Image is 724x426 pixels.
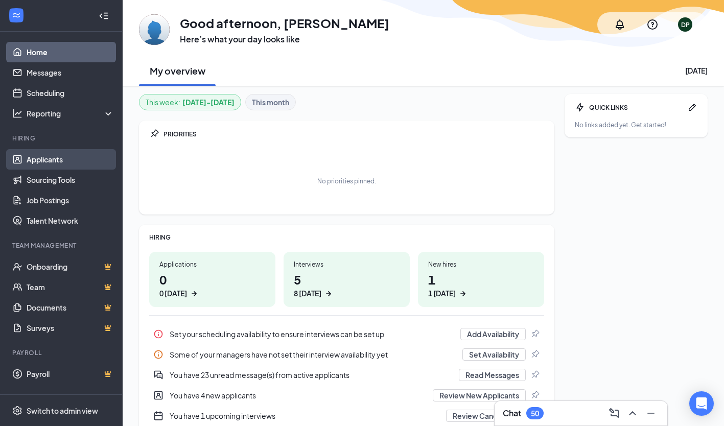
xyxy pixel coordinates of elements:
a: Applicants [27,149,114,170]
a: Talent Network [27,210,114,231]
div: Switch to admin view [27,406,98,416]
b: This month [252,97,289,108]
div: HIRING [149,233,544,242]
a: UserEntityYou have 4 new applicantsReview New ApplicantsPin [149,385,544,406]
div: Set your scheduling availability to ensure interviews can be set up [149,324,544,344]
div: No priorities pinned. [317,177,376,185]
svg: Pin [530,329,540,339]
a: CalendarNewYou have 1 upcoming interviewsReview CandidatesPin [149,406,544,426]
a: OnboardingCrown [27,256,114,277]
div: You have 1 upcoming interviews [149,406,544,426]
div: Some of your managers have not set their interview availability yet [170,349,456,360]
a: Sourcing Tools [27,170,114,190]
a: TeamCrown [27,277,114,297]
div: New hires [428,260,534,269]
svg: ArrowRight [458,289,468,299]
div: You have 4 new applicants [149,385,544,406]
div: Applications [159,260,265,269]
div: You have 1 upcoming interviews [170,411,440,421]
h2: My overview [150,64,205,77]
a: DoubleChatActiveYou have 23 unread message(s) from active applicantsRead MessagesPin [149,365,544,385]
a: Scheduling [27,83,114,103]
svg: Analysis [12,108,22,119]
svg: ArrowRight [323,289,334,299]
button: Review Candidates [446,410,526,422]
div: You have 23 unread message(s) from active applicants [170,370,453,380]
a: Applications00 [DATE]ArrowRight [149,252,275,307]
a: InfoSet your scheduling availability to ensure interviews can be set upAdd AvailabilityPin [149,324,544,344]
svg: CalendarNew [153,411,164,421]
button: ComposeMessage [606,405,622,421]
h1: Good afternoon, [PERSON_NAME] [180,14,389,32]
svg: Pin [149,129,159,139]
a: Messages [27,62,114,83]
button: Add Availability [460,328,526,340]
div: Payroll [12,348,112,357]
svg: DoubleChatActive [153,370,164,380]
div: DP [681,20,690,29]
img: David Pelletier [139,14,170,45]
div: Team Management [12,241,112,250]
div: QUICK LINKS [589,103,683,112]
div: This week : [146,97,235,108]
div: [DATE] [685,65,708,76]
h1: 0 [159,271,265,299]
div: PRIORITIES [164,130,544,138]
svg: WorkstreamLogo [11,10,21,20]
svg: ChevronUp [626,407,639,419]
a: Job Postings [27,190,114,210]
div: Open Intercom Messenger [689,391,714,416]
button: Set Availability [462,348,526,361]
a: Interviews58 [DATE]ArrowRight [284,252,410,307]
b: [DATE] - [DATE] [182,97,235,108]
a: Home [27,42,114,62]
a: SurveysCrown [27,318,114,338]
svg: Bolt [575,102,585,112]
h3: Here’s what your day looks like [180,34,389,45]
button: ChevronUp [624,405,641,421]
div: Some of your managers have not set their interview availability yet [149,344,544,365]
div: Reporting [27,108,114,119]
svg: Settings [12,406,22,416]
a: PayrollCrown [27,364,114,384]
svg: Pin [530,370,540,380]
svg: Notifications [614,18,626,31]
svg: UserEntity [153,390,164,400]
svg: Minimize [645,407,657,419]
a: DocumentsCrown [27,297,114,318]
button: Read Messages [459,369,526,381]
a: InfoSome of your managers have not set their interview availability yetSet AvailabilityPin [149,344,544,365]
div: You have 4 new applicants [170,390,427,400]
div: 8 [DATE] [294,288,321,299]
h1: 5 [294,271,400,299]
div: 50 [531,409,539,418]
div: No links added yet. Get started! [575,121,697,129]
a: New hires11 [DATE]ArrowRight [418,252,544,307]
svg: Pin [530,349,540,360]
svg: Info [153,349,164,360]
button: Minimize [643,405,659,421]
button: Review New Applicants [433,389,526,401]
div: Interviews [294,260,400,269]
h3: Chat [503,408,521,419]
svg: Collapse [99,11,109,21]
div: 1 [DATE] [428,288,456,299]
svg: QuestionInfo [646,18,659,31]
svg: Info [153,329,164,339]
div: 0 [DATE] [159,288,187,299]
div: Set your scheduling availability to ensure interviews can be set up [170,329,454,339]
div: Hiring [12,134,112,143]
svg: Pen [687,102,697,112]
svg: Pin [530,390,540,400]
h1: 1 [428,271,534,299]
svg: ArrowRight [189,289,199,299]
div: You have 23 unread message(s) from active applicants [149,365,544,385]
svg: ComposeMessage [608,407,620,419]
